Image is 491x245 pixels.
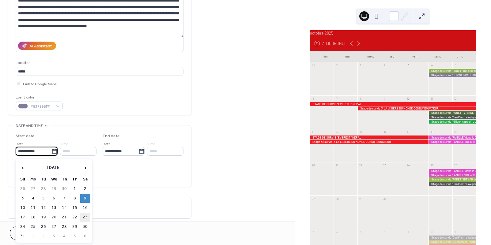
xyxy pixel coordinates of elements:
[28,184,38,193] td: 27
[310,30,476,36] div: octobre 2025
[39,194,48,203] td: 5
[429,115,476,119] div: Stage de survie "Gard" entre Avignon, Nîmes et les Cévennes
[310,102,476,106] div: STAGE DE SURVIE "EVEREST" NEPAL
[426,51,449,62] div: sam.
[28,175,38,184] th: Mo
[39,232,48,241] td: 2
[454,230,457,234] div: 9
[103,141,111,147] span: Date
[16,133,35,139] div: Start date
[18,232,28,241] td: 31
[310,135,429,139] div: STAGE DE SURVIE "EVEREST" NEPAL
[70,194,80,203] td: 8
[359,130,363,134] div: 15
[404,51,426,62] div: ven.
[49,184,59,193] td: 29
[80,232,90,241] td: 6
[454,197,457,201] div: 2
[80,213,90,222] td: 23
[16,60,182,66] div: Location
[147,141,156,147] span: Time
[335,97,339,101] div: 7
[59,232,69,241] td: 4
[337,51,360,62] div: mar.
[310,140,429,144] div: Stage de survie "A LA LISIERE DU MONDE CONNU" EQUATEUR
[430,130,434,134] div: 18
[312,97,315,101] div: 6
[70,184,80,193] td: 1
[18,213,28,222] td: 17
[49,175,59,184] th: We
[59,184,69,193] td: 30
[28,213,38,222] td: 18
[360,51,382,62] div: mer.
[103,133,120,139] div: End date
[59,222,69,231] td: 28
[335,230,339,234] div: 4
[429,111,476,115] div: Stage de survie "FORET " VIENNE
[357,106,476,110] div: Stage de survie "A LA LISIERE DU MONDE CONNU" EQUATEUR
[406,97,410,101] div: 10
[16,141,24,147] span: Date
[315,51,337,62] div: lun.
[429,182,476,186] div: Stage de survie "Gard" entre Avignon, Nîmes et les Cévennes
[49,203,59,212] td: 13
[430,97,434,101] div: 11
[335,197,339,201] div: 28
[430,197,434,201] div: 1
[312,130,315,134] div: 13
[28,203,38,212] td: 11
[430,164,434,167] div: 25
[406,230,410,234] div: 7
[81,161,90,174] span: ›
[383,230,386,234] div: 6
[359,230,363,234] div: 5
[312,230,315,234] div: 3
[80,222,90,231] td: 30
[28,232,38,241] td: 1
[18,184,28,193] td: 26
[18,42,56,50] button: AI Assistant
[406,164,410,167] div: 24
[429,120,476,124] div: Stage de survie "Milieux naturel" JURA
[429,240,476,244] div: Stage de survie Bushmen en Tanzanie
[49,194,59,203] td: 6
[359,97,363,101] div: 8
[429,73,476,77] div: Stage de survie "SURVIE&RADEAU" NIORT
[382,51,404,62] div: jeu.
[383,130,386,134] div: 16
[359,164,363,167] div: 22
[29,43,52,50] div: AI Assistant
[80,175,90,184] th: Sa
[312,64,315,67] div: 29
[70,213,80,222] td: 22
[18,175,28,184] th: Su
[383,197,386,201] div: 30
[10,226,47,240] button: Cancel
[28,161,80,174] th: [DATE]
[30,103,53,110] span: #837998FF
[23,81,57,87] span: Link to Google Maps
[429,173,476,177] div: Stage de survie "FAMILLE" IDF à 1H de PARIS
[359,197,363,201] div: 29
[454,64,457,67] div: 5
[60,141,69,147] span: Time
[335,130,339,134] div: 14
[429,140,476,144] div: Stage de survie "FAMILLE" IDF à 1H de PARIS
[39,213,48,222] td: 19
[335,164,339,167] div: 21
[39,203,48,212] td: 12
[18,203,28,212] td: 10
[39,175,48,184] th: Tu
[454,97,457,101] div: 12
[70,232,80,241] td: 5
[335,64,339,67] div: 30
[39,222,48,231] td: 26
[28,194,38,203] td: 4
[383,64,386,67] div: 2
[430,230,434,234] div: 8
[429,69,476,73] div: Stage de survie "FORET" IDF à 1H de PARIS dans les Yvelines
[449,51,471,62] div: dim.
[49,222,59,231] td: 27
